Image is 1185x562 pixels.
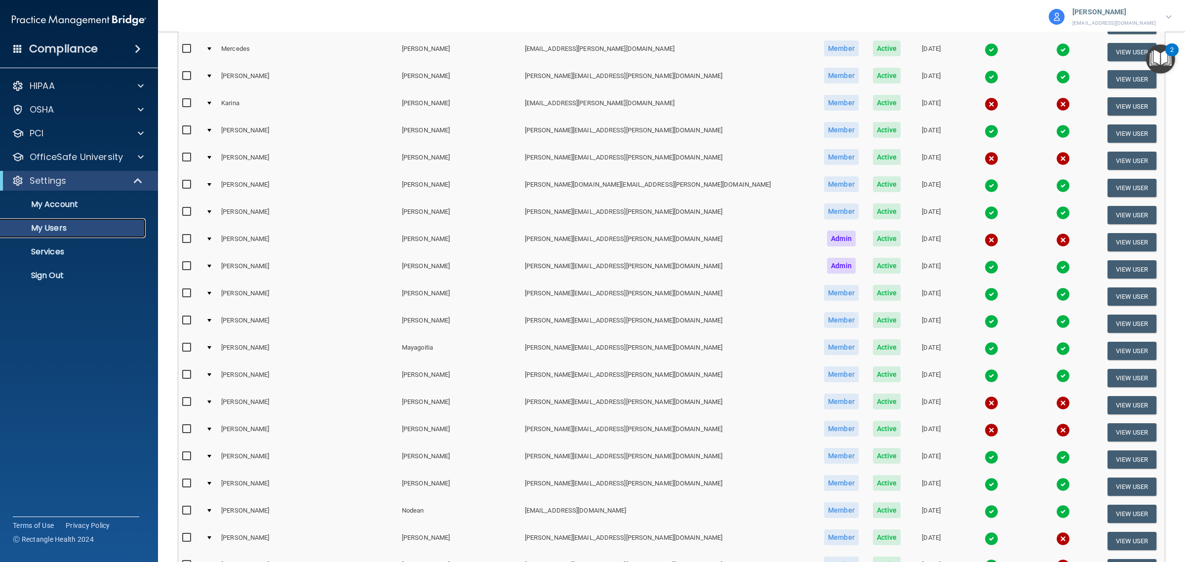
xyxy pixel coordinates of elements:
[398,392,521,419] td: [PERSON_NAME]
[873,176,901,192] span: Active
[908,66,954,93] td: [DATE]
[873,95,901,111] span: Active
[398,66,521,93] td: [PERSON_NAME]
[398,419,521,446] td: [PERSON_NAME]
[398,39,521,66] td: [PERSON_NAME]
[908,337,954,364] td: [DATE]
[398,337,521,364] td: Mayagoitia
[6,247,141,257] p: Services
[217,147,398,174] td: [PERSON_NAME]
[1072,6,1156,19] p: [PERSON_NAME]
[521,337,817,364] td: [PERSON_NAME][EMAIL_ADDRESS][PERSON_NAME][DOMAIN_NAME]
[908,419,954,446] td: [DATE]
[873,339,901,355] span: Active
[521,93,817,120] td: [EMAIL_ADDRESS][PERSON_NAME][DOMAIN_NAME]
[1056,287,1070,301] img: tick.e7d51cea.svg
[521,500,817,527] td: [EMAIL_ADDRESS][DOMAIN_NAME]
[873,149,901,165] span: Active
[1166,15,1172,19] img: arrow-down.227dba2b.svg
[824,421,859,437] span: Member
[12,104,144,116] a: OSHA
[1107,97,1156,116] button: View User
[1107,206,1156,224] button: View User
[873,122,901,138] span: Active
[873,394,901,409] span: Active
[217,500,398,527] td: [PERSON_NAME]
[985,396,998,410] img: cross.ca9f0e7f.svg
[1107,152,1156,170] button: View User
[873,448,901,464] span: Active
[1072,19,1156,28] p: [EMAIL_ADDRESS][DOMAIN_NAME]
[985,124,998,138] img: tick.e7d51cea.svg
[908,174,954,201] td: [DATE]
[1107,450,1156,469] button: View User
[985,287,998,301] img: tick.e7d51cea.svg
[398,256,521,283] td: [PERSON_NAME]
[521,473,817,500] td: [PERSON_NAME][EMAIL_ADDRESS][PERSON_NAME][DOMAIN_NAME]
[521,446,817,473] td: [PERSON_NAME][EMAIL_ADDRESS][PERSON_NAME][DOMAIN_NAME]
[908,446,954,473] td: [DATE]
[985,369,998,383] img: tick.e7d51cea.svg
[908,93,954,120] td: [DATE]
[398,473,521,500] td: [PERSON_NAME]
[908,120,954,147] td: [DATE]
[1056,70,1070,84] img: tick.e7d51cea.svg
[1056,505,1070,519] img: tick.e7d51cea.svg
[1056,152,1070,165] img: cross.ca9f0e7f.svg
[217,93,398,120] td: Karina
[873,312,901,328] span: Active
[217,527,398,555] td: [PERSON_NAME]
[985,179,998,193] img: tick.e7d51cea.svg
[873,203,901,219] span: Active
[398,174,521,201] td: [PERSON_NAME]
[1056,97,1070,111] img: cross.ca9f0e7f.svg
[29,42,98,56] h4: Compliance
[1107,396,1156,414] button: View User
[217,283,398,310] td: [PERSON_NAME]
[521,392,817,419] td: [PERSON_NAME][EMAIL_ADDRESS][PERSON_NAME][DOMAIN_NAME]
[12,10,146,30] img: PMB logo
[217,66,398,93] td: [PERSON_NAME]
[398,93,521,120] td: [PERSON_NAME]
[985,478,998,491] img: tick.e7d51cea.svg
[6,223,141,233] p: My Users
[398,283,521,310] td: [PERSON_NAME]
[30,151,123,163] p: OfficeSafe University
[1056,315,1070,328] img: tick.e7d51cea.svg
[217,229,398,256] td: [PERSON_NAME]
[398,147,521,174] td: [PERSON_NAME]
[824,40,859,56] span: Member
[824,122,859,138] span: Member
[217,419,398,446] td: [PERSON_NAME]
[873,68,901,83] span: Active
[985,97,998,111] img: cross.ca9f0e7f.svg
[985,450,998,464] img: tick.e7d51cea.svg
[1107,369,1156,387] button: View User
[217,310,398,337] td: [PERSON_NAME]
[824,95,859,111] span: Member
[1056,369,1070,383] img: tick.e7d51cea.svg
[1049,9,1065,25] img: avatar.17b06cb7.svg
[6,200,141,209] p: My Account
[873,529,901,545] span: Active
[12,80,144,92] a: HIPAA
[521,147,817,174] td: [PERSON_NAME][EMAIL_ADDRESS][PERSON_NAME][DOMAIN_NAME]
[985,233,998,247] img: cross.ca9f0e7f.svg
[908,283,954,310] td: [DATE]
[985,532,998,546] img: tick.e7d51cea.svg
[908,392,954,419] td: [DATE]
[1056,342,1070,356] img: tick.e7d51cea.svg
[985,260,998,274] img: tick.e7d51cea.svg
[985,505,998,519] img: tick.e7d51cea.svg
[66,521,110,530] a: Privacy Policy
[1056,423,1070,437] img: cross.ca9f0e7f.svg
[985,423,998,437] img: cross.ca9f0e7f.svg
[398,527,521,555] td: [PERSON_NAME]
[1107,260,1156,279] button: View User
[824,475,859,491] span: Member
[217,120,398,147] td: [PERSON_NAME]
[12,127,144,139] a: PCI
[398,500,521,527] td: Nodean
[398,310,521,337] td: [PERSON_NAME]
[824,339,859,355] span: Member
